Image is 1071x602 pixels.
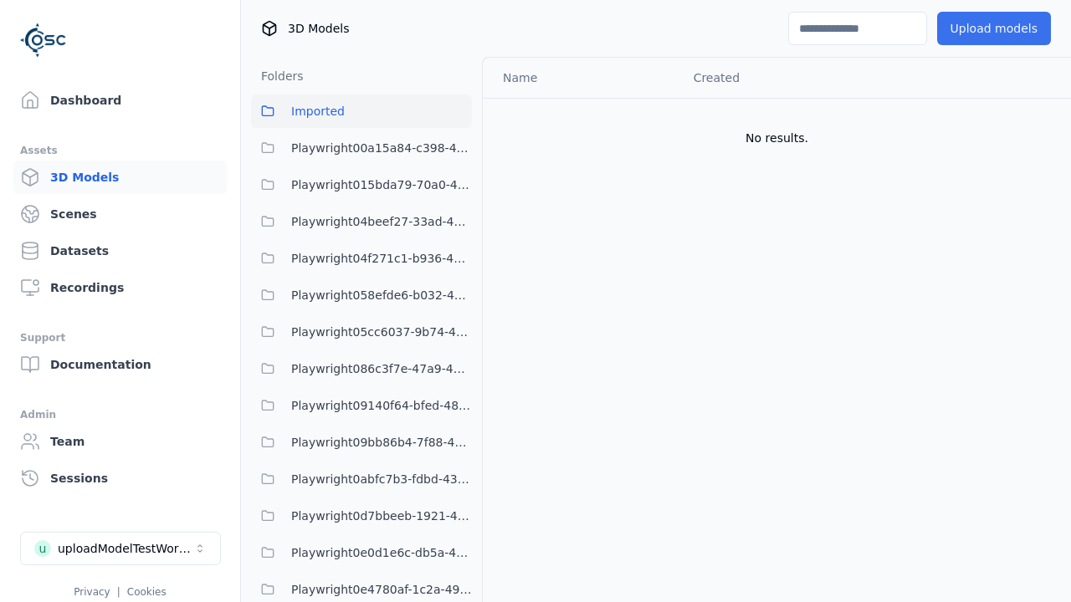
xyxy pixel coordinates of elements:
[483,58,680,98] th: Name
[20,328,220,348] div: Support
[291,432,472,452] span: Playwright09bb86b4-7f88-4a8f-8ea8-a4c9412c995e
[291,322,472,342] span: Playwright05cc6037-9b74-4704-86c6-3ffabbdece83
[251,131,472,165] button: Playwright00a15a84-c398-4ef4-9da8-38c036397b1e
[291,579,472,599] span: Playwright0e4780af-1c2a-492e-901c-6880da17528a
[251,242,472,275] button: Playwright04f271c1-b936-458c-b5f6-36ca6337f11a
[20,405,220,425] div: Admin
[13,462,227,495] a: Sessions
[251,352,472,385] button: Playwright086c3f7e-47a9-4b40-930e-6daa73f464cc
[251,462,472,496] button: Playwright0abfc7b3-fdbd-438a-9097-bdc709c88d01
[291,469,472,489] span: Playwright0abfc7b3-fdbd-438a-9097-bdc709c88d01
[127,586,167,598] a: Cookies
[291,175,472,195] span: Playwright015bda79-70a0-409c-99cb-1511bab16c94
[34,540,51,557] div: u
[251,68,304,84] h3: Folders
[483,98,1071,178] td: No results.
[13,271,227,304] a: Recordings
[13,197,227,231] a: Scenes
[251,315,472,349] button: Playwright05cc6037-9b74-4704-86c6-3ffabbdece83
[20,140,220,161] div: Assets
[251,536,472,569] button: Playwright0e0d1e6c-db5a-4244-b424-632341d2c1b4
[13,425,227,458] a: Team
[13,348,227,381] a: Documentation
[291,359,472,379] span: Playwright086c3f7e-47a9-4b40-930e-6daa73f464cc
[291,285,472,305] span: Playwright058efde6-b032-4363-91b7-49175d678812
[291,543,472,563] span: Playwright0e0d1e6c-db5a-4244-b424-632341d2c1b4
[74,586,110,598] a: Privacy
[13,161,227,194] a: 3D Models
[937,12,1051,45] button: Upload models
[291,395,472,416] span: Playwright09140f64-bfed-4894-9ae1-f5b1e6c36039
[251,389,472,422] button: Playwright09140f64-bfed-4894-9ae1-f5b1e6c36039
[251,94,472,128] button: Imported
[117,586,120,598] span: |
[251,426,472,459] button: Playwright09bb86b4-7f88-4a8f-8ea8-a4c9412c995e
[288,20,349,37] span: 3D Models
[58,540,193,557] div: uploadModelTestWorkspace
[291,506,472,526] span: Playwright0d7bbeeb-1921-41c6-b931-af810e4ce19a
[20,532,221,565] button: Select a workspace
[251,278,472,312] button: Playwright058efde6-b032-4363-91b7-49175d678812
[291,138,472,158] span: Playwright00a15a84-c398-4ef4-9da8-38c036397b1e
[251,499,472,533] button: Playwright0d7bbeeb-1921-41c6-b931-af810e4ce19a
[291,248,472,268] span: Playwright04f271c1-b936-458c-b5f6-36ca6337f11a
[291,101,345,121] span: Imported
[251,205,472,238] button: Playwright04beef27-33ad-4b39-a7ba-e3ff045e7193
[251,168,472,202] button: Playwright015bda79-70a0-409c-99cb-1511bab16c94
[13,234,227,268] a: Datasets
[291,212,472,232] span: Playwright04beef27-33ad-4b39-a7ba-e3ff045e7193
[20,17,67,64] img: Logo
[680,58,882,98] th: Created
[13,84,227,117] a: Dashboard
